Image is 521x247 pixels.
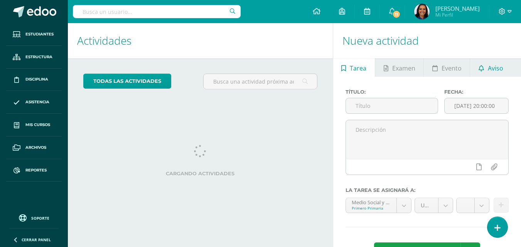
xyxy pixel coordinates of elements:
[414,4,430,19] img: 3b703350f2497ad9bfe111adebf37143.png
[25,99,49,105] span: Asistencia
[352,205,391,211] div: Primero Primaria
[204,74,317,89] input: Busca una actividad próxima aquí...
[25,76,48,82] span: Disciplina
[6,136,62,159] a: Archivos
[83,74,171,89] a: todas las Actividades
[392,59,415,77] span: Examen
[25,122,50,128] span: Mis cursos
[25,31,54,37] span: Estudiantes
[25,145,46,151] span: Archivos
[346,198,411,213] a: Medio Social y Natural 'compound--Medio Social y Natural'Primero Primaria
[435,12,480,18] span: Mi Perfil
[6,159,62,182] a: Reportes
[6,46,62,69] a: Estructura
[346,187,509,193] label: La tarea se asignará a:
[6,23,62,46] a: Estudiantes
[333,58,375,77] a: Tarea
[77,23,324,58] h1: Actividades
[352,198,391,205] div: Medio Social y Natural 'compound--Medio Social y Natural'
[415,198,453,213] a: Unidad 4
[392,10,401,18] span: 11
[442,59,462,77] span: Evento
[342,23,512,58] h1: Nueva actividad
[444,89,509,95] label: Fecha:
[445,98,508,113] input: Fecha de entrega
[83,171,317,176] label: Cargando actividades
[25,167,47,173] span: Reportes
[73,5,241,18] input: Busca un usuario...
[6,91,62,114] a: Asistencia
[346,89,438,95] label: Título:
[31,215,49,221] span: Soporte
[22,237,51,242] span: Cerrar panel
[6,114,62,136] a: Mis cursos
[25,54,52,60] span: Estructura
[435,5,480,12] span: [PERSON_NAME]
[9,212,59,223] a: Soporte
[421,198,432,213] span: Unidad 4
[350,59,366,77] span: Tarea
[6,69,62,91] a: Disciplina
[346,98,438,113] input: Título
[424,58,470,77] a: Evento
[470,58,511,77] a: Aviso
[488,59,503,77] span: Aviso
[375,58,423,77] a: Examen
